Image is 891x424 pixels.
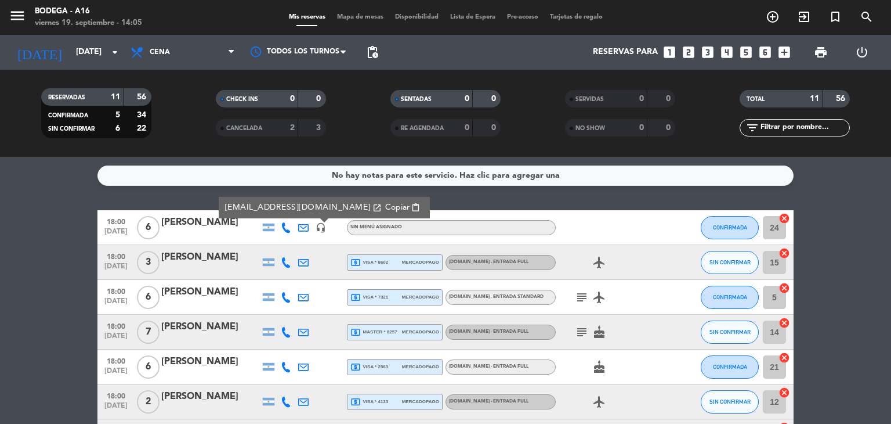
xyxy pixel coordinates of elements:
strong: 0 [639,124,644,132]
div: LOG OUT [841,35,882,70]
span: [DATE] [102,367,131,380]
span: visa * 8602 [350,257,388,268]
span: mercadopago [402,258,439,266]
span: [DOMAIN_NAME] - Entrada Full [449,364,528,369]
button: Copiarcontent_paste [382,201,424,214]
i: add_circle_outline [766,10,780,24]
i: cancel [778,213,790,224]
i: arrow_drop_down [108,45,122,59]
i: search [860,10,874,24]
span: NO SHOW [575,125,605,131]
span: 18:00 [102,284,131,297]
i: local_atm [350,257,361,268]
strong: 11 [111,93,120,101]
strong: 11 [810,95,819,103]
i: looks_3 [700,45,715,60]
i: cancel [778,317,790,329]
i: looks_6 [758,45,773,60]
strong: 6 [115,124,120,132]
span: TOTAL [747,96,765,102]
span: Reservas para [593,48,658,57]
strong: 0 [491,124,498,132]
button: SIN CONFIRMAR [701,390,759,414]
i: local_atm [350,362,361,372]
i: airplanemode_active [592,290,606,304]
strong: 0 [639,95,644,103]
i: looks_one [662,45,677,60]
span: CONFIRMADA [713,294,747,300]
span: SENTADAS [401,96,432,102]
span: pending_actions [365,45,379,59]
span: mercadopago [402,293,439,301]
button: CONFIRMADA [701,216,759,239]
span: 6 [137,286,160,309]
i: turned_in_not [828,10,842,24]
i: cancel [778,282,790,294]
strong: 0 [465,124,469,132]
i: exit_to_app [797,10,811,24]
button: CONFIRMADA [701,355,759,379]
i: cancel [778,247,790,259]
span: Mis reservas [283,14,331,20]
span: CONFIRMADA [713,224,747,231]
div: [PERSON_NAME] [161,319,260,335]
span: Copiar [385,202,410,214]
i: open_in_new [372,203,382,213]
span: print [814,45,828,59]
span: [DATE] [102,402,131,415]
span: [DATE] [102,332,131,346]
strong: 0 [666,95,673,103]
div: [PERSON_NAME] [161,285,260,300]
strong: 0 [465,95,469,103]
div: Bodega - A16 [35,6,142,17]
i: airplanemode_active [592,256,606,270]
i: looks_two [681,45,696,60]
span: master * 8257 [350,327,397,337]
i: cancel [778,387,790,398]
i: local_atm [350,327,361,337]
span: 7 [137,321,160,344]
i: headset_mic [316,222,326,233]
strong: 34 [137,111,148,119]
span: [DOMAIN_NAME] - Entrada Standard [449,294,544,299]
button: menu [9,7,26,28]
i: local_atm [350,292,361,303]
i: looks_4 [719,45,734,60]
span: CONFIRMADA [713,364,747,370]
div: [PERSON_NAME] [161,250,260,265]
i: local_atm [350,397,361,407]
span: Disponibilidad [389,14,444,20]
div: No hay notas para este servicio. Haz clic para agregar una [332,169,560,182]
i: subject [575,325,589,339]
div: [PERSON_NAME] [161,215,260,230]
i: cancel [778,352,790,364]
span: Sin menú asignado [350,225,402,229]
span: visa * 2563 [350,362,388,372]
a: [EMAIL_ADDRESS][DOMAIN_NAME]open_in_new [225,201,382,214]
span: SIN CONFIRMAR [709,329,751,335]
i: power_settings_new [855,45,869,59]
span: CONFIRMADA [48,113,88,118]
span: Pre-acceso [501,14,544,20]
span: [DOMAIN_NAME] - Entrada Full [449,329,528,334]
i: cake [592,325,606,339]
span: Tarjetas de regalo [544,14,609,20]
span: Lista de Espera [444,14,501,20]
span: 6 [137,355,160,379]
i: looks_5 [738,45,754,60]
i: cake [592,360,606,374]
button: SIN CONFIRMAR [701,321,759,344]
span: 3 [137,251,160,274]
span: 18:00 [102,354,131,367]
span: 2 [137,390,160,414]
i: subject [575,290,589,304]
span: SERVIDAS [575,96,604,102]
span: RESERVADAS [48,95,85,100]
strong: 0 [666,124,673,132]
i: add_box [777,45,792,60]
span: [DATE] [102,297,131,311]
strong: 2 [290,124,295,132]
span: mercadopago [402,328,439,336]
span: 18:00 [102,249,131,263]
span: [DOMAIN_NAME] - Entrada Full [449,399,528,404]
